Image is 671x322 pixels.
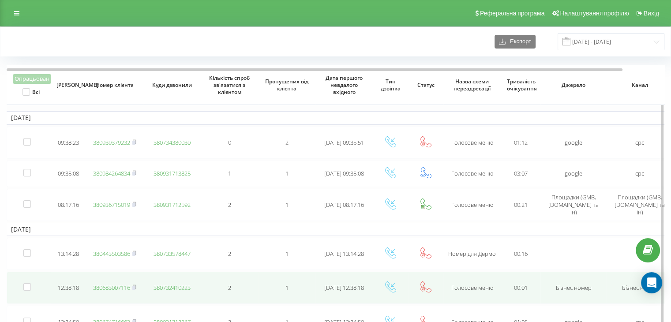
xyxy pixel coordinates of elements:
span: 1 [285,201,289,209]
span: Статус [414,82,438,89]
td: Голосове меню [443,272,501,304]
span: Джерело [548,82,600,89]
a: 380931713825 [154,169,191,177]
a: 380931712592 [154,201,191,209]
span: Куди дзвонили [150,82,194,89]
a: 380443503586 [93,250,130,258]
span: Експорт [506,38,531,45]
td: 00:16 [501,238,540,270]
td: Площадки (GMB, [DOMAIN_NAME] та ін) [540,189,607,221]
span: Кількість спроб зв'язатися з клієнтом [208,75,251,95]
td: google [540,161,607,187]
label: Всі [22,88,40,96]
button: Експорт [495,35,536,49]
span: Тип дзвінка [379,78,402,92]
a: 380984264834 [93,169,130,177]
td: 08:17:16 [51,189,86,221]
span: 2 [228,250,231,258]
td: 00:21 [501,189,540,221]
span: 2 [228,201,231,209]
span: [PERSON_NAME] [56,82,80,89]
td: 01:12 [501,127,540,159]
a: 380733578447 [154,250,191,258]
span: Назва схеми переадресації [450,78,494,92]
div: Open Intercom Messenger [641,272,662,293]
a: 380734380030 [154,139,191,146]
td: Бізнес номер [540,272,607,304]
td: 12:38:18 [51,272,86,304]
td: 09:35:08 [51,161,86,187]
td: 13:14:28 [51,238,86,270]
span: Реферальна програма [480,10,545,17]
td: Номер для Дермо [443,238,501,270]
span: Дата першого невдалого вхідного [322,75,366,95]
span: Тривалість очікування [507,78,535,92]
td: Голосове меню [443,189,501,221]
td: 03:07 [501,161,540,187]
span: Номер клієнта [93,82,137,89]
span: [DATE] 08:17:16 [324,201,364,209]
span: Канал [614,82,666,89]
span: 1 [228,169,231,177]
span: [DATE] 12:38:18 [324,284,364,292]
td: google [540,127,607,159]
td: 00:01 [501,272,540,304]
td: Голосове меню [443,161,501,187]
a: 380683007116 [93,284,130,292]
span: 2 [228,284,231,292]
a: 380939379232 [93,139,130,146]
span: [DATE] 09:35:51 [324,139,364,146]
span: [DATE] 09:35:08 [324,169,364,177]
span: 2 [285,139,289,146]
span: 1 [285,250,289,258]
span: Пропущених від клієнта [265,78,309,92]
span: 1 [285,284,289,292]
span: Вихід [644,10,659,17]
td: 09:38:23 [51,127,86,159]
span: 1 [285,169,289,177]
span: [DATE] 13:14:28 [324,250,364,258]
a: 380732410223 [154,284,191,292]
a: 380936715019 [93,201,130,209]
span: 0 [228,139,231,146]
td: Голосове меню [443,127,501,159]
span: Налаштування профілю [560,10,629,17]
